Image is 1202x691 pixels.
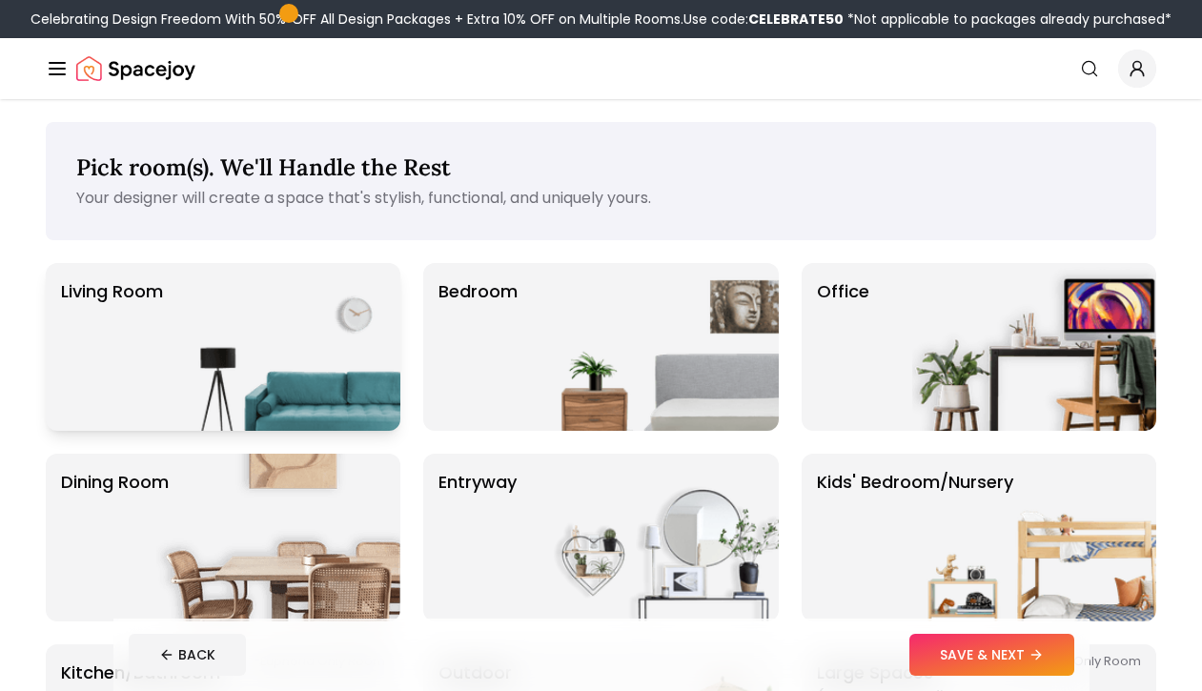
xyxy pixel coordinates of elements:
[31,10,1171,29] div: Celebrating Design Freedom With 50% OFF All Design Packages + Extra 10% OFF on Multiple Rooms.
[683,10,844,29] span: Use code:
[817,278,869,416] p: Office
[438,469,517,606] p: entryway
[748,10,844,29] b: CELEBRATE50
[438,278,518,416] p: Bedroom
[535,263,779,431] img: Bedroom
[844,10,1171,29] span: *Not applicable to packages already purchased*
[817,469,1013,606] p: Kids' Bedroom/Nursery
[535,454,779,621] img: entryway
[76,152,451,182] span: Pick room(s). We'll Handle the Rest
[46,38,1156,99] nav: Global
[129,634,246,676] button: BACK
[912,263,1156,431] img: Office
[156,454,400,621] img: Dining Room
[76,187,1126,210] p: Your designer will create a space that's stylish, functional, and uniquely yours.
[912,454,1156,621] img: Kids' Bedroom/Nursery
[76,50,195,88] a: Spacejoy
[909,634,1074,676] button: SAVE & NEXT
[61,278,163,416] p: Living Room
[76,50,195,88] img: Spacejoy Logo
[61,469,169,606] p: Dining Room
[156,263,400,431] img: Living Room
